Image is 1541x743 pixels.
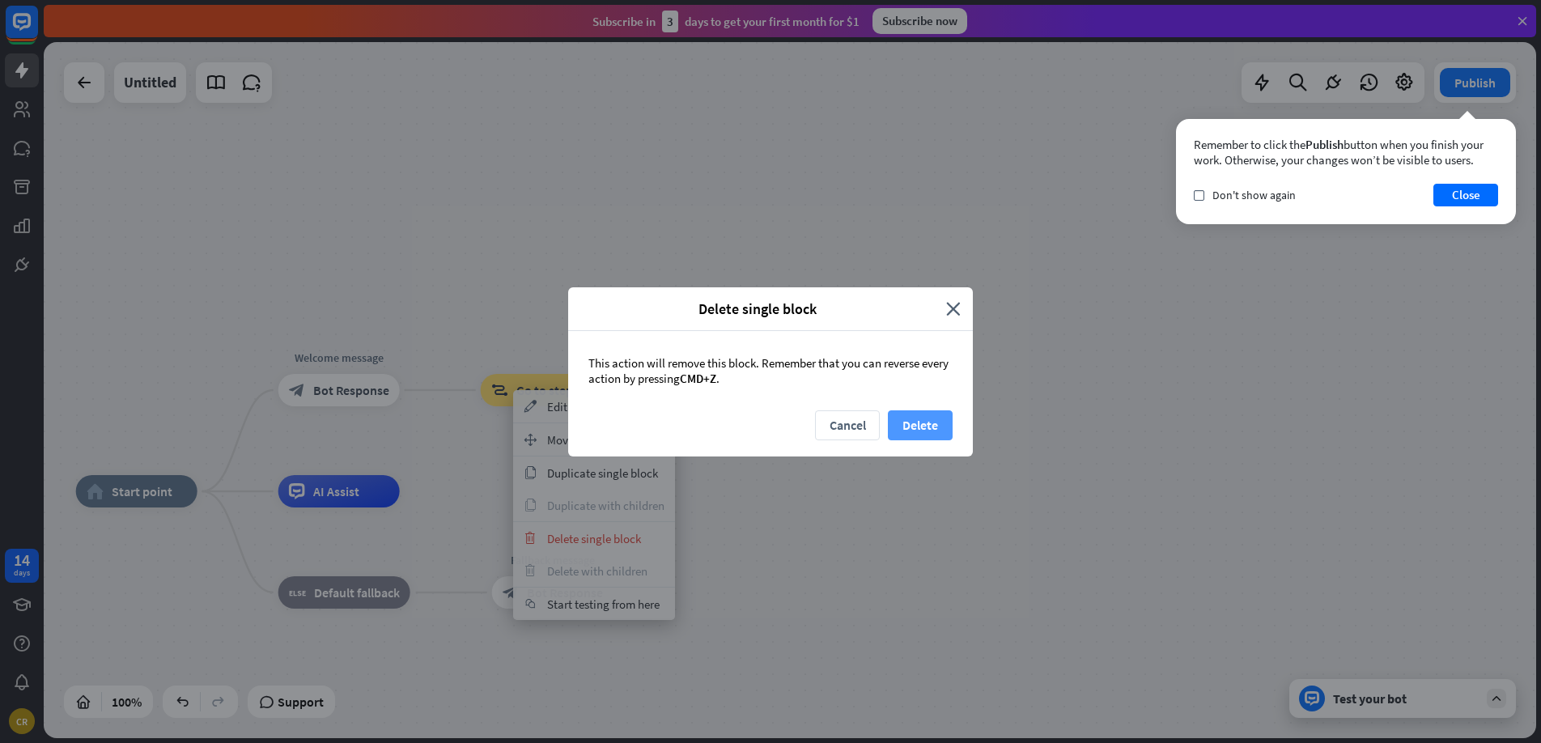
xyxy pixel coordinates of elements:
[946,299,961,318] i: close
[680,371,716,386] span: CMD+Z
[1194,137,1498,168] div: Remember to click the button when you finish your work. Otherwise, your changes won’t be visible ...
[580,299,934,318] span: Delete single block
[1305,137,1344,152] span: Publish
[1212,188,1296,202] span: Don't show again
[888,410,953,440] button: Delete
[1433,184,1498,206] button: Close
[815,410,880,440] button: Cancel
[13,6,62,55] button: Open LiveChat chat widget
[568,331,973,410] div: This action will remove this block. Remember that you can reverse every action by pressing .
